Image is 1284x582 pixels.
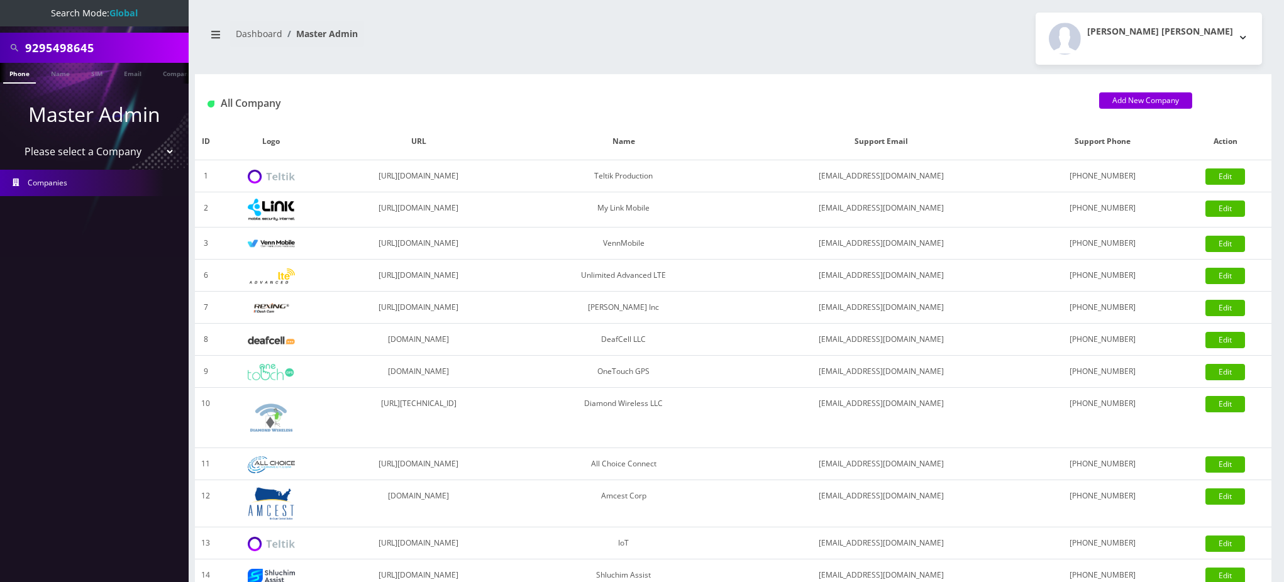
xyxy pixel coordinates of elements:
[1026,356,1180,388] td: [PHONE_NUMBER]
[1099,92,1192,109] a: Add New Company
[195,123,216,160] th: ID
[236,28,282,40] a: Dashboard
[511,228,736,260] td: VennMobile
[85,63,109,82] a: SIM
[1205,364,1245,380] a: Edit
[326,480,511,527] td: [DOMAIN_NAME]
[25,36,185,60] input: Search All Companies
[248,268,295,284] img: Unlimited Advanced LTE
[326,448,511,480] td: [URL][DOMAIN_NAME]
[326,527,511,559] td: [URL][DOMAIN_NAME]
[1205,200,1245,217] a: Edit
[326,160,511,192] td: [URL][DOMAIN_NAME]
[326,192,511,228] td: [URL][DOMAIN_NAME]
[1205,456,1245,473] a: Edit
[511,192,736,228] td: My Link Mobile
[1026,527,1180,559] td: [PHONE_NUMBER]
[195,324,216,356] td: 8
[45,63,76,82] a: Name
[248,199,295,221] img: My Link Mobile
[736,123,1026,160] th: Support Email
[1026,123,1180,160] th: Support Phone
[1205,268,1245,284] a: Edit
[1205,535,1245,552] a: Edit
[51,7,138,19] span: Search Mode:
[157,63,199,82] a: Company
[248,537,295,551] img: IoT
[736,388,1026,448] td: [EMAIL_ADDRESS][DOMAIN_NAME]
[326,324,511,356] td: [DOMAIN_NAME]
[1205,300,1245,316] a: Edit
[326,388,511,448] td: [URL][TECHNICAL_ID]
[511,356,736,388] td: OneTouch GPS
[736,448,1026,480] td: [EMAIL_ADDRESS][DOMAIN_NAME]
[1205,168,1245,185] a: Edit
[736,480,1026,527] td: [EMAIL_ADDRESS][DOMAIN_NAME]
[248,239,295,248] img: VennMobile
[1026,160,1180,192] td: [PHONE_NUMBER]
[1026,480,1180,527] td: [PHONE_NUMBER]
[511,292,736,324] td: [PERSON_NAME] Inc
[3,63,36,84] a: Phone
[248,364,295,380] img: OneTouch GPS
[1026,260,1180,292] td: [PHONE_NUMBER]
[216,123,326,160] th: Logo
[511,324,736,356] td: DeafCell LLC
[326,123,511,160] th: URL
[736,292,1026,324] td: [EMAIL_ADDRESS][DOMAIN_NAME]
[1205,236,1245,252] a: Edit
[1087,26,1233,37] h2: [PERSON_NAME] [PERSON_NAME]
[511,448,736,480] td: All Choice Connect
[326,228,511,260] td: [URL][DOMAIN_NAME]
[326,356,511,388] td: [DOMAIN_NAME]
[1036,13,1262,65] button: [PERSON_NAME] [PERSON_NAME]
[736,324,1026,356] td: [EMAIL_ADDRESS][DOMAIN_NAME]
[204,21,724,57] nav: breadcrumb
[195,356,216,388] td: 9
[511,260,736,292] td: Unlimited Advanced LTE
[248,394,295,441] img: Diamond Wireless LLC
[736,192,1026,228] td: [EMAIL_ADDRESS][DOMAIN_NAME]
[511,160,736,192] td: Teltik Production
[1026,228,1180,260] td: [PHONE_NUMBER]
[1205,488,1245,505] a: Edit
[1026,192,1180,228] td: [PHONE_NUMBER]
[195,160,216,192] td: 1
[195,480,216,527] td: 12
[736,160,1026,192] td: [EMAIL_ADDRESS][DOMAIN_NAME]
[736,356,1026,388] td: [EMAIL_ADDRESS][DOMAIN_NAME]
[195,448,216,480] td: 11
[1205,396,1245,412] a: Edit
[248,170,295,184] img: Teltik Production
[282,27,358,40] li: Master Admin
[195,388,216,448] td: 10
[208,97,1080,109] h1: All Company
[511,388,736,448] td: Diamond Wireless LLC
[118,63,148,82] a: Email
[511,123,736,160] th: Name
[248,302,295,314] img: Rexing Inc
[736,527,1026,559] td: [EMAIL_ADDRESS][DOMAIN_NAME]
[1205,332,1245,348] a: Edit
[248,336,295,344] img: DeafCell LLC
[736,228,1026,260] td: [EMAIL_ADDRESS][DOMAIN_NAME]
[326,292,511,324] td: [URL][DOMAIN_NAME]
[195,292,216,324] td: 7
[28,177,67,188] span: Companies
[1180,123,1271,160] th: Action
[195,260,216,292] td: 6
[208,101,214,107] img: All Company
[1026,324,1180,356] td: [PHONE_NUMBER]
[511,527,736,559] td: IoT
[511,480,736,527] td: Amcest Corp
[248,486,295,520] img: Amcest Corp
[326,260,511,292] td: [URL][DOMAIN_NAME]
[109,7,138,19] strong: Global
[1026,388,1180,448] td: [PHONE_NUMBER]
[248,456,295,473] img: All Choice Connect
[195,192,216,228] td: 2
[736,260,1026,292] td: [EMAIL_ADDRESS][DOMAIN_NAME]
[195,527,216,559] td: 13
[1026,448,1180,480] td: [PHONE_NUMBER]
[195,228,216,260] td: 3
